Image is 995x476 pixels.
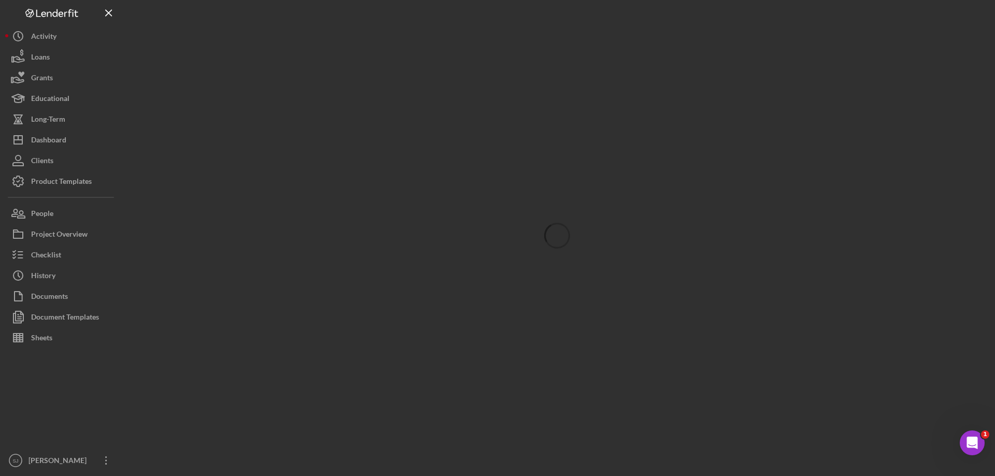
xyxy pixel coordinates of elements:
[31,327,52,351] div: Sheets
[31,88,69,111] div: Educational
[26,450,93,473] div: [PERSON_NAME]
[5,307,119,327] button: Document Templates
[31,307,99,330] div: Document Templates
[31,129,66,153] div: Dashboard
[31,224,88,247] div: Project Overview
[31,67,53,91] div: Grants
[31,109,65,132] div: Long-Term
[31,26,56,49] div: Activity
[12,458,18,464] text: SJ
[31,286,68,309] div: Documents
[5,171,119,192] button: Product Templates
[5,265,119,286] button: History
[5,244,119,265] button: Checklist
[981,430,989,439] span: 1
[5,67,119,88] button: Grants
[5,286,119,307] button: Documents
[31,265,55,289] div: History
[5,327,119,348] button: Sheets
[960,430,985,455] iframe: Intercom live chat
[5,129,119,150] button: Dashboard
[5,203,119,224] button: People
[31,150,53,174] div: Clients
[31,244,61,268] div: Checklist
[5,109,119,129] button: Long-Term
[5,88,119,109] button: Educational
[5,26,119,47] button: Activity
[5,150,119,171] button: Clients
[5,47,119,67] button: Loans
[31,171,92,194] div: Product Templates
[31,203,53,226] div: People
[5,450,119,471] button: SJ[PERSON_NAME]
[5,224,119,244] button: Project Overview
[31,47,50,70] div: Loans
